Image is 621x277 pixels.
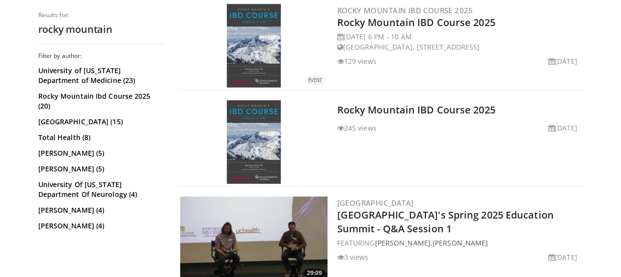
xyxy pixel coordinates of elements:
li: 129 views [337,56,377,66]
a: [GEOGRAPHIC_DATA] [337,198,414,208]
a: Rocky Mountain Ibd Course 2025 (20) [38,91,161,111]
a: [GEOGRAPHIC_DATA]'s Spring 2025 Education Summit - Q&A Session 1 [337,208,554,235]
div: FEATURING , [337,238,581,248]
h3: Filter by author: [38,52,163,60]
li: [DATE] [548,252,577,262]
li: 3 views [337,252,369,262]
a: [PERSON_NAME] (4) [38,205,161,215]
a: Rocky Mountain IBD Course 2025 [337,103,495,116]
div: [DATE] 6 PM - 10 AM [GEOGRAPHIC_DATA], [STREET_ADDRESS] [337,31,581,52]
li: [DATE] [548,56,577,66]
small: EVENT [308,77,322,83]
a: EVENT [180,4,327,87]
img: Rocky Mountain IBD Course 2025 [227,100,281,184]
a: Rocky Mountain IBD Course 2025 [337,16,495,29]
a: [PERSON_NAME] (5) [38,148,161,158]
a: [PERSON_NAME] (4) [38,221,161,231]
li: 245 views [337,123,377,133]
a: Total Health (8) [38,133,161,142]
img: ddb2ebed-8a23-4919-a625-43a79ee25628.jpg.300x170_q85_autocrop_double_scale_upscale_version-0.2.jpg [227,4,281,87]
p: Results for: [38,11,163,19]
h2: rocky mountain [38,23,163,36]
a: [PERSON_NAME] [375,238,430,248]
a: Rocky Mountain IBD Course 2025 [337,5,473,15]
a: [PERSON_NAME] [432,238,488,248]
li: [DATE] [548,123,577,133]
a: University of [US_STATE] Department of Medicine (23) [38,66,161,85]
a: [GEOGRAPHIC_DATA] (15) [38,117,161,127]
a: University Of [US_STATE] Department Of Neurology (4) [38,180,161,199]
a: [PERSON_NAME] (5) [38,164,161,174]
